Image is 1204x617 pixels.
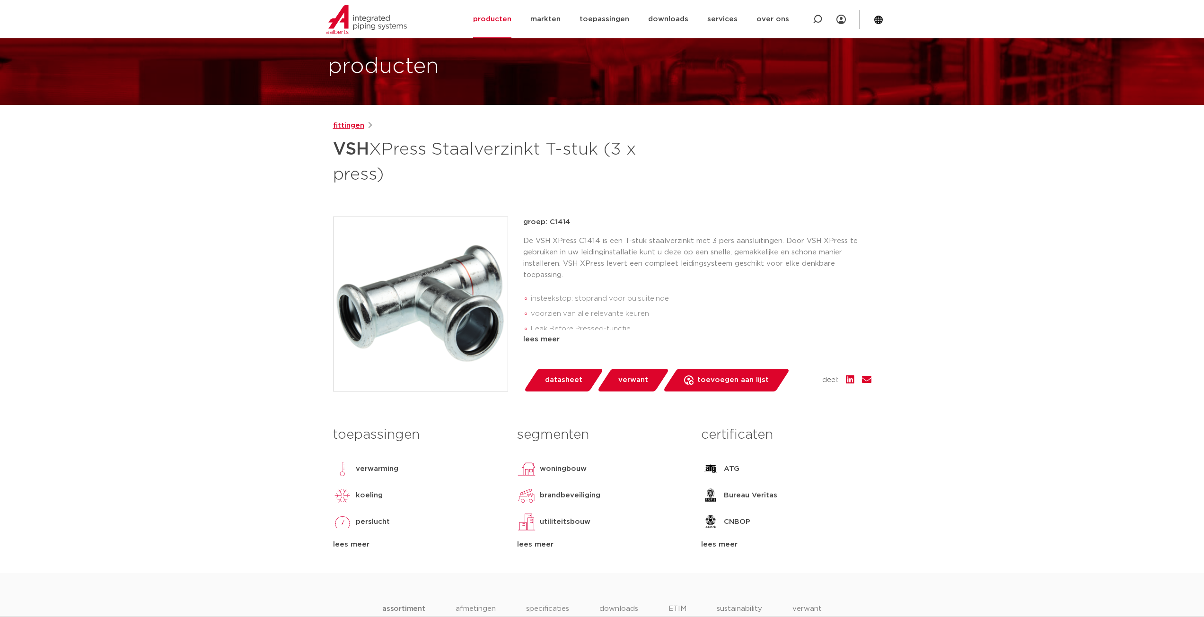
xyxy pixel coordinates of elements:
a: verwant [597,369,669,391]
p: utiliteitsbouw [540,516,590,528]
img: verwarming [333,460,352,478]
p: ATG [724,463,739,475]
h1: producten [328,52,439,82]
img: Product Image for VSH XPress Staalverzinkt T-stuk (3 x press) [334,217,508,391]
span: verwant [618,373,648,388]
span: datasheet [545,373,582,388]
img: ATG [701,460,720,478]
img: utiliteitsbouw [517,513,536,531]
div: lees meer [517,539,687,550]
h3: segmenten [517,426,687,444]
div: lees meer [333,539,503,550]
div: lees meer [701,539,871,550]
img: CNBOP [701,513,720,531]
span: deel: [822,374,838,386]
img: perslucht [333,513,352,531]
img: woningbouw [517,460,536,478]
p: brandbeveiliging [540,490,600,501]
li: voorzien van alle relevante keuren [531,306,871,322]
li: Leak Before Pressed-functie [531,322,871,337]
p: perslucht [356,516,390,528]
p: woningbouw [540,463,587,475]
p: De VSH XPress C1414 is een T-stuk staalverzinkt met 3 pers aansluitingen. Door VSH XPress te gebr... [523,235,871,281]
a: fittingen [333,120,364,131]
div: lees meer [523,334,871,345]
h1: XPress Staalverzinkt T-stuk (3 x press) [333,135,688,186]
img: brandbeveiliging [517,486,536,505]
p: Bureau Veritas [724,490,777,501]
strong: VSH [333,141,369,158]
img: koeling [333,486,352,505]
h3: certificaten [701,426,871,444]
p: koeling [356,490,383,501]
h3: toepassingen [333,426,503,444]
p: groep: C1414 [523,217,871,228]
img: Bureau Veritas [701,486,720,505]
span: toevoegen aan lijst [697,373,769,388]
li: insteekstop: stoprand voor buisuiteinde [531,291,871,306]
p: CNBOP [724,516,750,528]
p: verwarming [356,463,398,475]
a: datasheet [523,369,604,391]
